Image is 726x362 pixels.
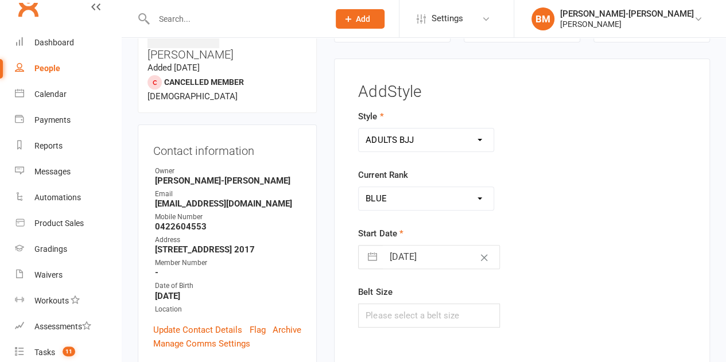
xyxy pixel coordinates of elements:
strong: [EMAIL_ADDRESS][DOMAIN_NAME] [155,198,301,209]
div: Payments [34,115,71,124]
div: Gradings [34,244,67,254]
h3: Add Style [358,83,686,101]
strong: [DATE] [155,291,301,301]
label: Style [358,110,383,123]
div: Date of Birth [155,281,301,291]
div: Product Sales [34,219,84,228]
div: Member Number [155,258,301,268]
a: Reports [15,133,121,159]
a: Messages [15,159,121,185]
div: Waivers [34,270,63,279]
a: People [15,56,121,81]
label: Start Date [358,227,403,240]
div: Workouts [34,296,69,305]
strong: [PERSON_NAME]-[PERSON_NAME] [155,176,301,186]
label: Belt Size [358,285,392,299]
div: People [34,64,60,73]
a: Assessments [15,314,121,340]
input: Please select a belt size [358,303,500,328]
input: Select Start Date [383,246,499,268]
div: Calendar [34,89,67,99]
button: Clear Date [474,246,494,268]
a: Calendar [15,81,121,107]
div: Tasks [34,348,55,357]
span: Add [356,14,370,24]
span: Settings [432,6,463,32]
div: Assessments [34,322,91,331]
div: Mobile Number [155,212,301,223]
div: [PERSON_NAME] [560,19,694,29]
div: BM [531,7,554,30]
a: Gradings [15,236,121,262]
div: Location [155,304,301,315]
div: Address [155,235,301,246]
span: 11 [63,347,75,356]
div: Reports [34,141,63,150]
time: Added [DATE] [147,63,200,73]
a: Dashboard [15,30,121,56]
div: Email [155,189,301,200]
a: Payments [15,107,121,133]
label: Current Rank [358,168,407,182]
h3: Contact information [153,140,301,157]
strong: - [155,267,301,278]
a: Workouts [15,288,121,314]
div: Messages [34,167,71,176]
button: Add [336,9,385,29]
a: Product Sales [15,211,121,236]
strong: [STREET_ADDRESS] 2017 [155,244,301,255]
input: Search... [150,11,321,27]
a: Manage Comms Settings [153,337,250,351]
div: [PERSON_NAME]-[PERSON_NAME] [560,9,694,19]
a: Automations [15,185,121,211]
a: Update Contact Details [153,323,242,337]
a: Archive [273,323,301,337]
span: Cancelled member [164,77,244,87]
div: Automations [34,193,81,202]
a: Flag [250,323,266,337]
div: Dashboard [34,38,74,47]
div: Owner [155,166,301,177]
span: [DEMOGRAPHIC_DATA] [147,91,238,102]
strong: 0422604553 [155,221,301,232]
a: Waivers [15,262,121,288]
